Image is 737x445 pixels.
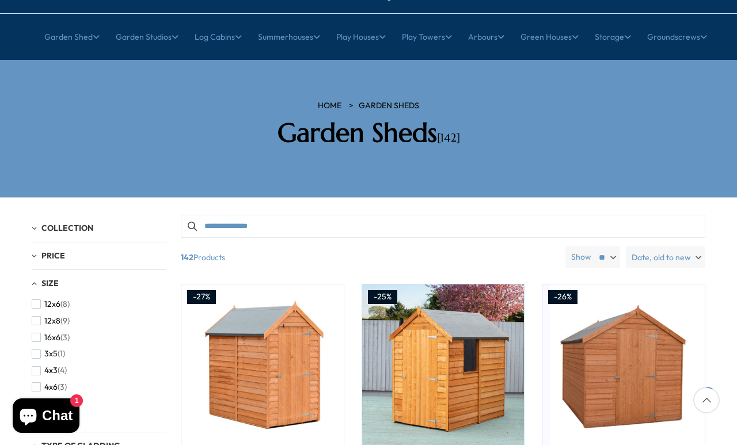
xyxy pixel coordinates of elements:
[595,22,631,51] a: Storage
[632,246,691,268] span: Date, old to new
[468,22,504,51] a: Arbours
[368,290,397,304] div: -25%
[60,333,70,343] span: (3)
[44,316,60,326] span: 12x8
[626,246,705,268] label: Date, old to new
[44,382,58,392] span: 4x6
[548,290,578,304] div: -26%
[9,398,83,436] inbox-online-store-chat: Shopify online store chat
[402,22,452,51] a: Play Towers
[521,22,579,51] a: Green Houses
[187,290,216,304] div: -27%
[32,345,65,362] button: 3x5
[44,366,58,375] span: 4x3
[336,22,386,51] a: Play Houses
[44,299,60,309] span: 12x6
[44,349,58,359] span: 3x5
[32,296,70,313] button: 12x6
[571,252,591,263] label: Show
[181,246,193,268] b: 142
[60,316,70,326] span: (9)
[60,299,70,309] span: (8)
[437,131,460,145] span: [142]
[318,100,341,112] a: HOME
[32,313,70,329] button: 12x8
[58,382,67,392] span: (3)
[181,215,705,238] input: Search products
[58,366,67,375] span: (4)
[116,22,178,51] a: Garden Studios
[359,100,419,112] a: Garden Sheds
[41,250,65,261] span: Price
[204,117,533,149] h2: Garden Sheds
[647,22,707,51] a: Groundscrews
[41,223,93,233] span: Collection
[44,333,60,343] span: 16x6
[176,246,561,268] span: Products
[58,349,65,359] span: (1)
[32,379,67,395] button: 4x6
[32,329,70,346] button: 16x6
[32,362,67,379] button: 4x3
[32,395,70,412] button: 6x4
[258,22,320,51] a: Summerhouses
[195,22,242,51] a: Log Cabins
[41,278,59,288] span: Size
[44,22,100,51] a: Garden Shed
